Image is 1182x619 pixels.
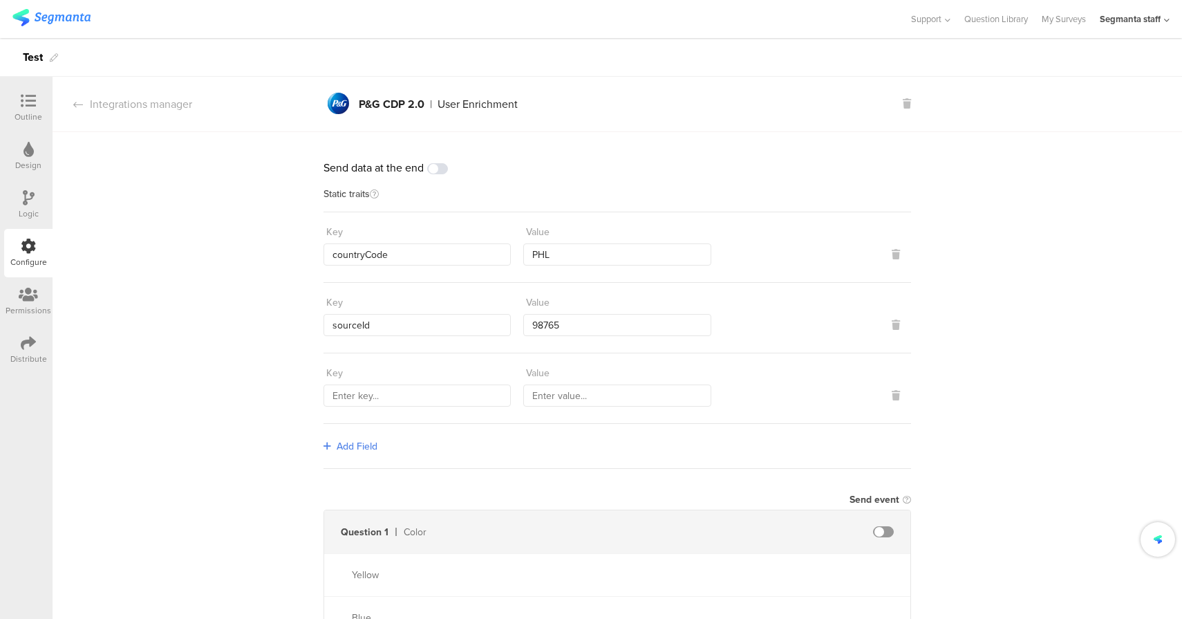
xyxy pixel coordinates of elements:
div: Key [326,366,343,380]
div: Yellow [352,568,655,582]
input: Enter value... [523,243,711,266]
div: | [430,99,432,110]
div: Value [526,225,550,239]
div: Configure [10,256,47,268]
div: Key [326,225,343,239]
img: segmanta logo [12,9,91,26]
div: Value [526,366,550,380]
div: Value [526,295,550,310]
div: Permissions [6,304,51,317]
input: Enter key... [323,314,511,336]
div: Send event [850,492,899,507]
div: Send data at the end [323,160,911,176]
input: Enter key... [323,385,511,407]
div: User Enrichment [438,99,518,110]
div: Segmanta staff [1100,12,1161,26]
div: Question 1 [341,525,388,539]
div: Color [404,525,655,539]
div: Static traits [323,190,911,212]
span: Support [911,12,941,26]
div: Outline [15,111,42,123]
div: Integrations manager [53,96,192,112]
input: Enter value... [523,385,711,407]
div: Key [326,295,343,310]
div: Test [23,46,43,68]
div: Design [15,159,41,172]
span: Add Field [337,439,377,454]
input: Enter value... [523,314,711,336]
input: Enter key... [323,243,511,266]
img: segmanta-icon-final.svg [1155,535,1161,543]
div: Distribute [10,353,47,365]
div: P&G CDP 2.0 [359,99,424,110]
div: Logic [19,207,39,220]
